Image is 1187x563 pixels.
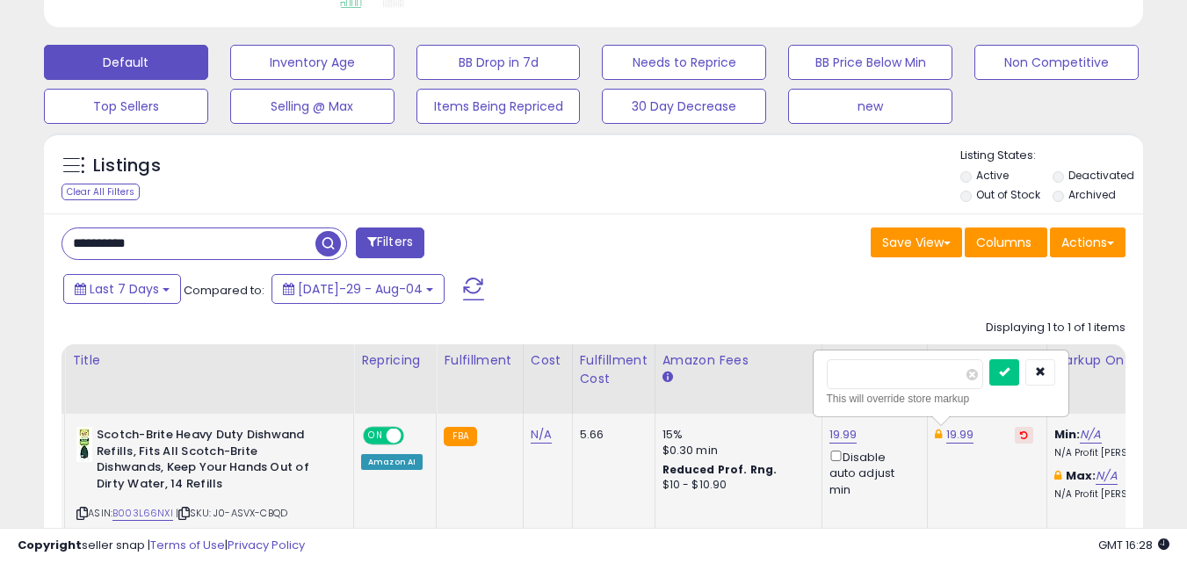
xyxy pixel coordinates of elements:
[662,427,808,443] div: 15%
[361,351,429,370] div: Repricing
[974,45,1139,80] button: Non Competitive
[976,168,1009,183] label: Active
[662,443,808,458] div: $0.30 min
[97,427,310,496] b: Scotch-Brite Heavy Duty Dishwand Refills, Fits All Scotch-Brite Dishwands, Keep Your Hands Out of...
[416,89,581,124] button: Items Being Repriced
[965,227,1047,257] button: Columns
[176,506,287,520] span: | SKU: J0-ASVX-CBQD
[662,478,808,493] div: $10 - $10.90
[298,280,423,298] span: [DATE]-29 - Aug-04
[76,427,92,462] img: 31uQyaXoEiL._SL40_.jpg
[662,351,814,370] div: Amazon Fees
[580,351,648,388] div: Fulfillment Cost
[1068,168,1134,183] label: Deactivated
[1096,467,1117,485] a: N/A
[871,227,962,257] button: Save View
[946,426,974,444] a: 19.99
[402,429,430,444] span: OFF
[788,89,952,124] button: new
[18,538,305,554] div: seller snap | |
[365,429,387,444] span: ON
[531,351,565,370] div: Cost
[1050,227,1125,257] button: Actions
[112,506,173,521] a: B003L66NXI
[93,154,161,178] h5: Listings
[1098,537,1169,553] span: 2025-08-12 16:28 GMT
[18,537,82,553] strong: Copyright
[230,45,394,80] button: Inventory Age
[662,462,778,477] b: Reduced Prof. Rng.
[44,89,208,124] button: Top Sellers
[829,426,858,444] a: 19.99
[416,45,581,80] button: BB Drop in 7d
[150,537,225,553] a: Terms of Use
[72,351,346,370] div: Title
[602,89,766,124] button: 30 Day Decrease
[1066,467,1097,484] b: Max:
[356,227,424,258] button: Filters
[829,447,914,498] div: Disable auto adjust min
[44,45,208,80] button: Default
[531,426,552,444] a: N/A
[444,427,476,446] small: FBA
[1054,426,1081,443] b: Min:
[976,187,1040,202] label: Out of Stock
[228,537,305,553] a: Privacy Policy
[960,148,1143,164] p: Listing States:
[184,282,264,299] span: Compared to:
[444,351,515,370] div: Fulfillment
[662,370,673,386] small: Amazon Fees.
[788,45,952,80] button: BB Price Below Min
[63,274,181,304] button: Last 7 Days
[827,390,1055,408] div: This will override store markup
[580,427,641,443] div: 5.66
[361,454,423,470] div: Amazon AI
[1068,187,1116,202] label: Archived
[230,89,394,124] button: Selling @ Max
[90,280,159,298] span: Last 7 Days
[62,184,140,200] div: Clear All Filters
[271,274,445,304] button: [DATE]-29 - Aug-04
[976,234,1031,251] span: Columns
[602,45,766,80] button: Needs to Reprice
[986,320,1125,336] div: Displaying 1 to 1 of 1 items
[1080,426,1101,444] a: N/A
